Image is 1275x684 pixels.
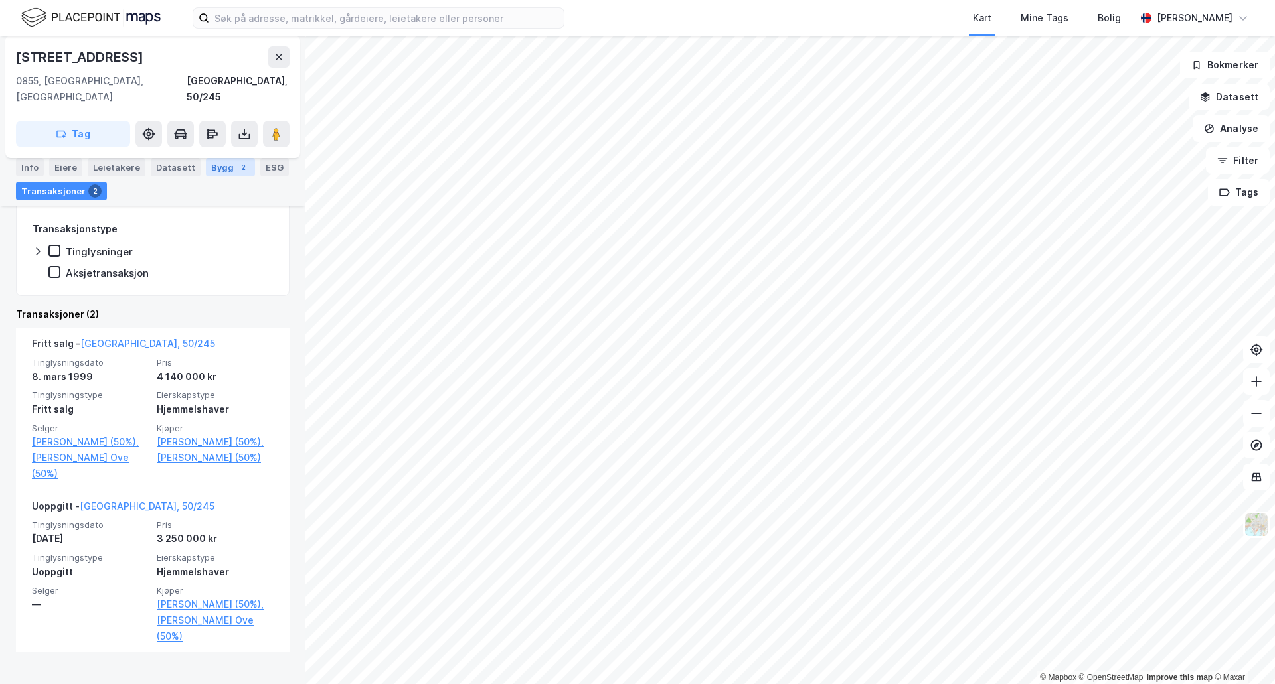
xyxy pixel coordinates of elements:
[32,389,149,401] span: Tinglysningstype
[157,552,274,563] span: Eierskapstype
[16,307,290,322] div: Transaksjoner (2)
[157,434,274,450] a: [PERSON_NAME] (50%),
[32,336,215,357] div: Fritt salg -
[209,8,564,28] input: Søk på adresse, matrikkel, gårdeiere, leietakere eller personer
[32,596,149,612] div: —
[66,245,133,258] div: Tinglysninger
[157,401,274,417] div: Hjemmelshaver
[1147,673,1213,682] a: Improve this map
[1206,147,1270,174] button: Filter
[187,73,290,105] div: [GEOGRAPHIC_DATA], 50/245
[33,221,118,237] div: Transaksjonstype
[80,338,215,349] a: [GEOGRAPHIC_DATA], 50/245
[157,585,274,596] span: Kjøper
[32,519,149,531] span: Tinglysningsdato
[32,450,149,482] a: [PERSON_NAME] Ove (50%)
[157,357,274,368] span: Pris
[32,423,149,434] span: Selger
[88,158,145,176] div: Leietakere
[32,357,149,368] span: Tinglysningsdato
[80,500,214,512] a: [GEOGRAPHIC_DATA], 50/245
[236,161,250,174] div: 2
[157,519,274,531] span: Pris
[157,596,274,612] a: [PERSON_NAME] (50%),
[66,267,149,279] div: Aksjetransaksjon
[32,401,149,417] div: Fritt salg
[16,182,107,200] div: Transaksjoner
[16,121,130,147] button: Tag
[206,158,255,176] div: Bygg
[1021,10,1068,26] div: Mine Tags
[157,564,274,580] div: Hjemmelshaver
[32,369,149,385] div: 8. mars 1999
[1040,673,1076,682] a: Mapbox
[157,450,274,466] a: [PERSON_NAME] (50%)
[1079,673,1144,682] a: OpenStreetMap
[151,158,201,176] div: Datasett
[16,46,146,68] div: [STREET_ADDRESS]
[16,73,187,105] div: 0855, [GEOGRAPHIC_DATA], [GEOGRAPHIC_DATA]
[1098,10,1121,26] div: Bolig
[49,158,82,176] div: Eiere
[157,612,274,644] a: [PERSON_NAME] Ove (50%)
[32,564,149,580] div: Uoppgitt
[1244,512,1269,537] img: Z
[32,498,214,519] div: Uoppgitt -
[32,552,149,563] span: Tinglysningstype
[1180,52,1270,78] button: Bokmerker
[1209,620,1275,684] iframe: Chat Widget
[32,585,149,596] span: Selger
[1208,179,1270,206] button: Tags
[1189,84,1270,110] button: Datasett
[1193,115,1270,142] button: Analyse
[157,389,274,401] span: Eierskapstype
[16,158,44,176] div: Info
[157,531,274,547] div: 3 250 000 kr
[157,423,274,434] span: Kjøper
[157,369,274,385] div: 4 140 000 kr
[973,10,991,26] div: Kart
[260,158,289,176] div: ESG
[32,434,149,450] a: [PERSON_NAME] (50%),
[32,531,149,547] div: [DATE]
[1157,10,1232,26] div: [PERSON_NAME]
[21,6,161,29] img: logo.f888ab2527a4732fd821a326f86c7f29.svg
[1209,620,1275,684] div: Kontrollprogram for chat
[88,184,102,198] div: 2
